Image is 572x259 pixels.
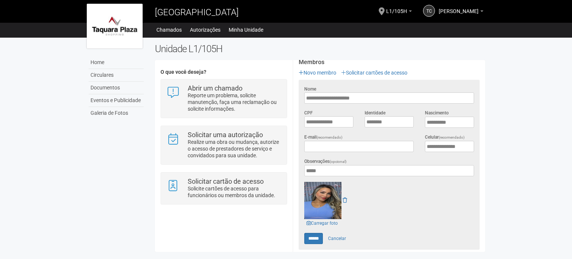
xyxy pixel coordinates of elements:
[343,197,347,203] a: Remover
[89,69,144,82] a: Circulares
[156,25,182,35] a: Chamados
[341,70,407,76] a: Solicitar cartões de acesso
[304,110,313,116] label: CPF
[304,182,341,219] img: GetFile
[304,158,347,165] label: Observações
[89,82,144,94] a: Documentos
[188,84,242,92] strong: Abrir um chamado
[299,70,336,76] a: Novo membro
[304,219,340,227] a: Carregar foto
[188,177,264,185] strong: Solicitar cartão de acesso
[330,159,347,164] span: (opcional)
[166,178,281,199] a: Solicitar cartão de acesso Solicite cartões de acesso para funcionários ou membros da unidade.
[229,25,263,35] a: Minha Unidade
[166,85,281,112] a: Abrir um chamado Reporte um problema, solicite manutenção, faça uma reclamação ou solicite inform...
[439,135,465,139] span: (recomendado)
[324,233,350,244] a: Cancelar
[425,134,465,141] label: Celular
[386,1,407,14] span: L1/105H
[188,131,263,139] strong: Solicitar uma autorização
[166,132,281,159] a: Solicitar uma autorização Realize uma obra ou mudança, autorize o acesso de prestadores de serviç...
[87,4,143,48] img: logo.jpg
[299,59,480,66] strong: Membros
[425,110,449,116] label: Nascimento
[386,9,412,15] a: L1/105H
[317,135,343,139] span: (recomendado)
[365,110,385,116] label: Identidade
[155,43,485,54] h2: Unidade L1/105H
[89,107,144,119] a: Galeria de Fotos
[188,92,281,112] p: Reporte um problema, solicite manutenção, faça uma reclamação ou solicite informações.
[423,5,435,17] a: TC
[304,134,343,141] label: E-mail
[188,185,281,199] p: Solicite cartões de acesso para funcionários ou membros da unidade.
[439,1,479,14] span: TÂNIA CRISTINA DA COSTA
[161,69,287,75] h4: O que você deseja?
[304,86,316,92] label: Nome
[155,7,239,18] span: [GEOGRAPHIC_DATA]
[190,25,220,35] a: Autorizações
[439,9,483,15] a: [PERSON_NAME]
[89,56,144,69] a: Home
[188,139,281,159] p: Realize uma obra ou mudança, autorize o acesso de prestadores de serviço e convidados para sua un...
[89,94,144,107] a: Eventos e Publicidade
